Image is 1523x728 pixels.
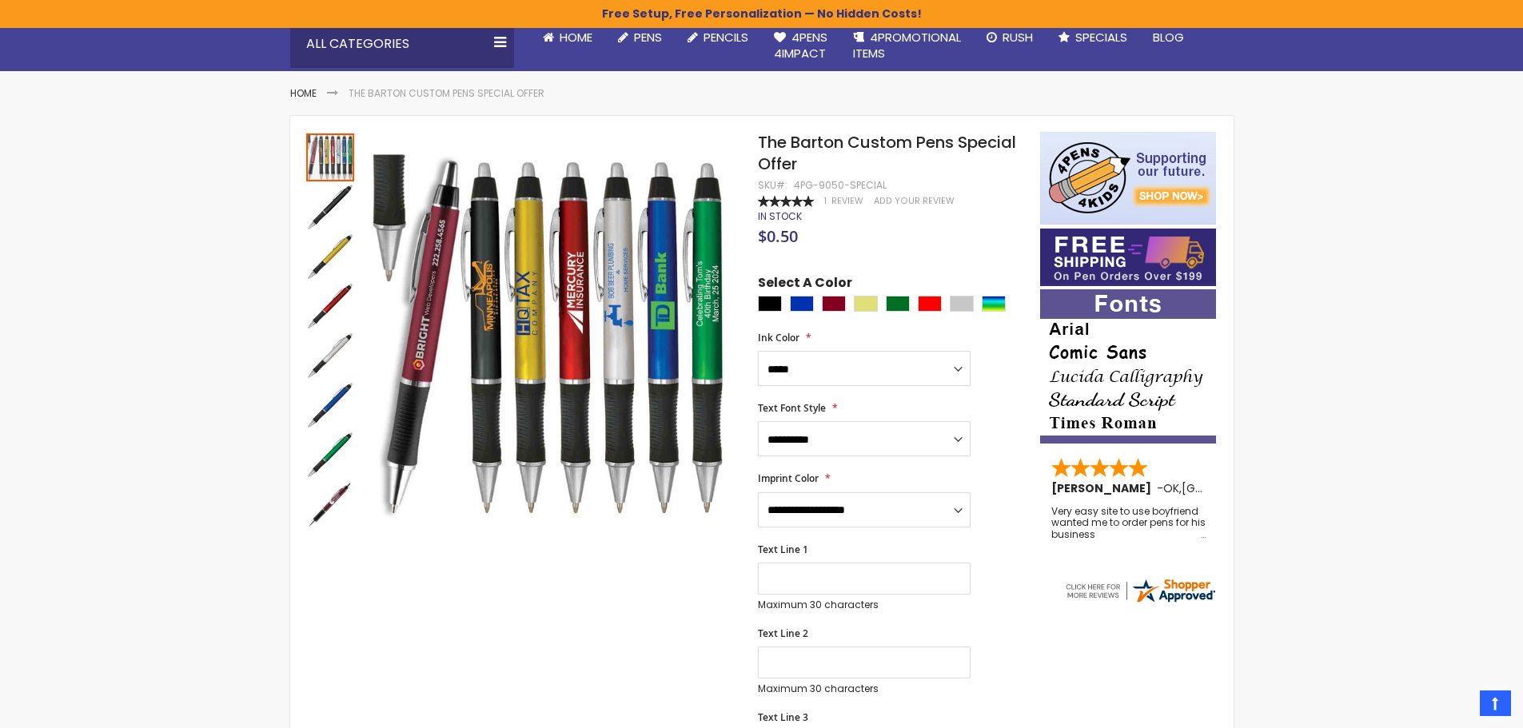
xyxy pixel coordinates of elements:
[831,195,863,207] span: Review
[1063,576,1217,605] img: 4pens.com widget logo
[1051,480,1157,496] span: [PERSON_NAME]
[1040,229,1216,286] img: Free shipping on orders over $199
[794,179,887,192] div: 4PG-9050-SPECIAL
[560,29,592,46] span: Home
[758,209,802,223] span: In stock
[1153,29,1184,46] span: Blog
[758,543,808,556] span: Text Line 1
[758,471,819,485] span: Imprint Color
[306,280,356,330] div: The Barton Custom Pens Special Offer
[1163,480,1179,496] span: OK
[306,479,354,528] div: The Barton Custom Pens Special Offer
[306,480,354,528] img: The Barton Custom Pens Special Offer
[790,296,814,312] div: Blue
[758,599,971,611] p: Maximum 30 characters
[306,233,354,280] img: The Barton Custom Pens Special Offer
[982,296,1006,312] div: Assorted
[306,330,356,380] div: The Barton Custom Pens Special Offer
[306,183,354,231] img: The Barton Custom Pens Special Offer
[758,210,802,223] div: Availability
[758,178,787,192] strong: SKU
[840,20,974,72] a: 4PROMOTIONALITEMS
[758,296,782,312] div: Black
[1046,20,1140,55] a: Specials
[372,155,737,520] img: The Barton Custom Pens Special Offer
[758,196,814,207] div: 100%
[290,20,514,68] div: All Categories
[824,195,827,207] span: 1
[675,20,761,55] a: Pencils
[824,195,866,207] a: 1 Review
[1140,20,1197,55] a: Blog
[306,429,356,479] div: The Barton Custom Pens Special Offer
[918,296,942,312] div: Red
[530,20,605,55] a: Home
[758,682,971,695] p: Maximum 30 characters
[605,20,675,55] a: Pens
[1051,506,1206,540] div: Very easy site to use boyfriend wanted me to order pens for his business
[761,20,840,72] a: 4Pens4impact
[774,29,827,62] span: 4Pens 4impact
[853,29,961,62] span: 4PROMOTIONAL ITEMS
[704,29,748,46] span: Pencils
[349,87,544,100] li: The Barton Custom Pens Special Offer
[758,710,808,724] span: Text Line 3
[950,296,974,312] div: Silver
[854,296,878,312] div: Gold
[1182,480,1299,496] span: [GEOGRAPHIC_DATA]
[758,627,808,640] span: Text Line 2
[758,274,852,296] span: Select A Color
[822,296,846,312] div: Burgundy
[306,132,356,181] div: The Barton Custom Pens Special Offer
[758,225,798,247] span: $0.50
[306,282,354,330] img: The Barton Custom Pens Special Offer
[758,331,799,344] span: Ink Color
[306,231,356,280] div: The Barton Custom Pens Special Offer
[1040,132,1216,225] img: 4pens 4 kids
[758,131,1016,175] span: The Barton Custom Pens Special Offer
[634,29,662,46] span: Pens
[306,181,356,231] div: The Barton Custom Pens Special Offer
[306,431,354,479] img: The Barton Custom Pens Special Offer
[974,20,1046,55] a: Rush
[306,381,354,429] img: The Barton Custom Pens Special Offer
[758,401,826,415] span: Text Font Style
[1063,595,1217,608] a: 4pens.com certificate URL
[886,296,910,312] div: Green
[306,380,356,429] div: The Barton Custom Pens Special Offer
[306,332,354,380] img: The Barton Custom Pens Special Offer
[290,86,317,100] a: Home
[1003,29,1033,46] span: Rush
[1157,480,1299,496] span: - ,
[874,195,955,207] a: Add Your Review
[1480,690,1511,716] a: Top
[1075,29,1127,46] span: Specials
[1040,289,1216,444] img: font-personalization-examples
